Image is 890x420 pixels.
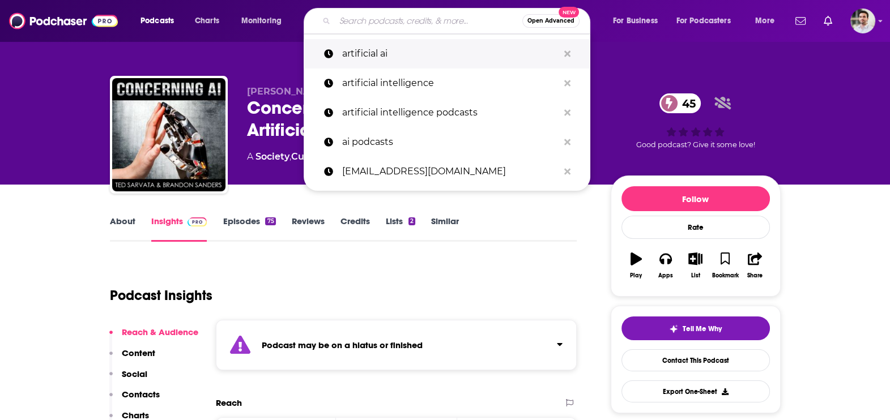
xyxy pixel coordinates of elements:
[265,217,275,225] div: 75
[559,7,579,18] span: New
[621,245,651,286] button: Play
[247,86,421,97] span: [PERSON_NAME] & [PERSON_NAME]
[304,68,590,98] a: artificial intelligence
[216,320,577,370] section: Click to expand status details
[110,216,135,242] a: About
[216,397,242,408] h2: Reach
[140,13,174,29] span: Podcasts
[342,127,559,157] p: ai podcasts
[195,13,219,29] span: Charts
[112,78,225,191] img: Concerning AI | Existential Risk From Artificial Intelligence
[819,11,837,31] a: Show notifications dropdown
[109,368,147,389] button: Social
[621,316,770,340] button: tell me why sparkleTell Me Why
[712,272,738,279] div: Bookmark
[431,216,459,242] a: Similar
[109,348,155,368] button: Content
[262,340,423,350] strong: Podcast may be on a hiatus or finished
[527,18,574,24] span: Open Advanced
[651,245,680,286] button: Apps
[292,216,325,242] a: Reviews
[636,140,755,149] span: Good podcast? Give it some love!
[122,327,198,337] p: Reach & Audience
[671,93,701,113] span: 45
[223,216,275,242] a: Episodes75
[676,13,731,29] span: For Podcasters
[659,93,701,113] a: 45
[613,13,658,29] span: For Business
[669,324,678,333] img: tell me why sparkle
[151,216,207,242] a: InsightsPodchaser Pro
[304,98,590,127] a: artificial intelligence podcasts
[233,12,296,30] button: open menu
[342,68,559,98] p: artificial intelligence
[188,217,207,226] img: Podchaser Pro
[658,272,673,279] div: Apps
[680,245,710,286] button: List
[340,216,370,242] a: Credits
[710,245,740,286] button: Bookmark
[314,8,601,34] div: Search podcasts, credits, & more...
[791,11,810,31] a: Show notifications dropdown
[241,13,282,29] span: Monitoring
[304,157,590,186] a: [EMAIL_ADDRESS][DOMAIN_NAME]
[740,245,769,286] button: Share
[747,272,763,279] div: Share
[289,151,291,162] span: ,
[621,380,770,402] button: Export One-Sheet
[342,39,559,68] p: artificial ai
[342,157,559,186] p: q-ai-podcast@juniper.net
[109,327,198,348] button: Reach & Audience
[630,272,642,279] div: Play
[110,287,212,304] h1: Podcast Insights
[850,8,875,33] button: Show profile menu
[122,368,147,379] p: Social
[850,8,875,33] img: User Profile
[304,127,590,157] a: ai podcasts
[747,12,789,30] button: open menu
[605,12,672,30] button: open menu
[621,349,770,371] a: Contact This Podcast
[669,12,747,30] button: open menu
[691,272,700,279] div: List
[621,186,770,211] button: Follow
[291,151,327,162] a: Culture
[386,216,415,242] a: Lists2
[683,324,722,333] span: Tell Me Why
[122,348,155,358] p: Content
[342,98,559,127] p: artificial intelligence podcasts
[850,8,875,33] span: Logged in as sam_beutlerink
[109,389,160,410] button: Contacts
[408,217,415,225] div: 2
[611,86,781,156] div: 45Good podcast? Give it some love!
[621,216,770,239] div: Rate
[9,10,118,32] img: Podchaser - Follow, Share and Rate Podcasts
[133,12,189,30] button: open menu
[247,150,433,164] div: A podcast
[304,39,590,68] a: artificial ai
[522,14,580,28] button: Open AdvancedNew
[755,13,774,29] span: More
[188,12,226,30] a: Charts
[335,12,522,30] input: Search podcasts, credits, & more...
[122,389,160,400] p: Contacts
[255,151,289,162] a: Society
